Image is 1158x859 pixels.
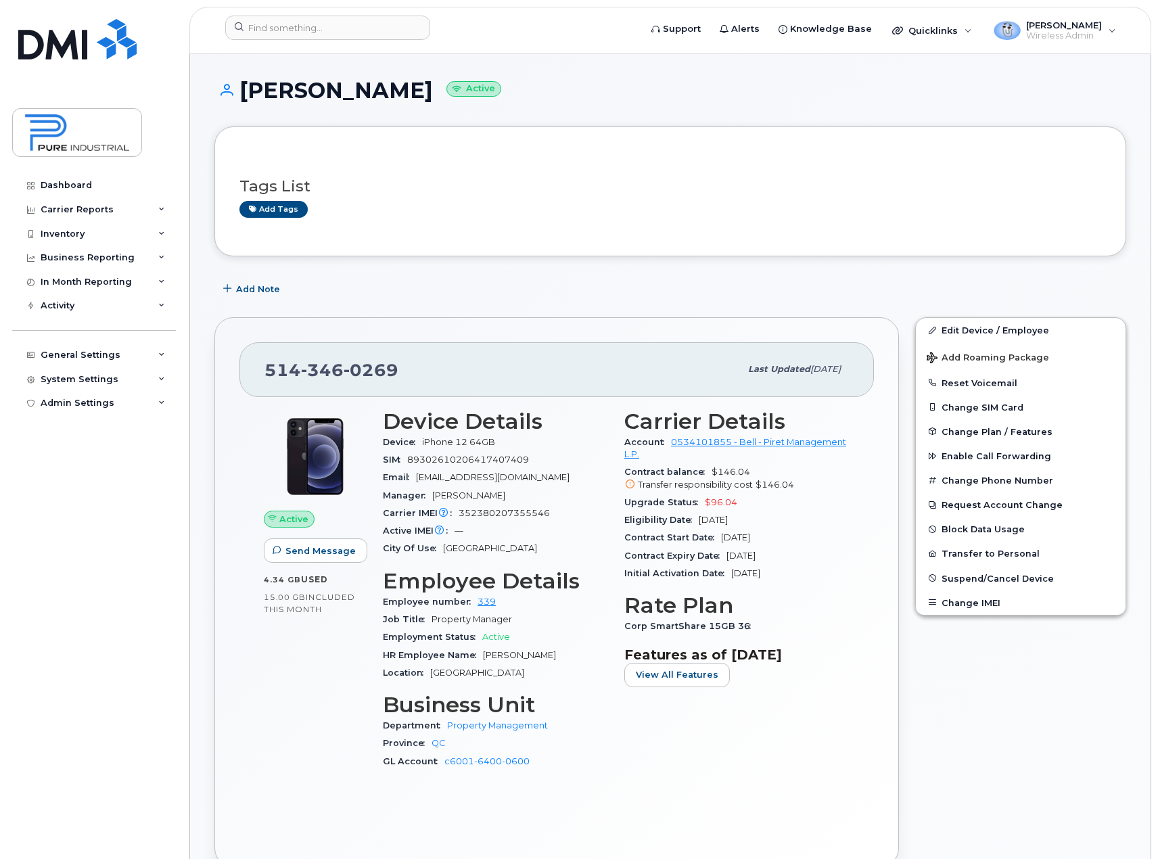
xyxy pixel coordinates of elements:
[432,738,446,748] a: QC
[383,597,478,607] span: Employee number
[699,515,728,525] span: [DATE]
[264,360,398,380] span: 514
[748,364,810,374] span: Last updated
[916,517,1126,541] button: Block Data Usage
[214,277,292,301] button: Add Note
[624,497,705,507] span: Upgrade Status
[638,480,753,490] span: Transfer responsibility cost
[731,568,760,578] span: [DATE]
[275,416,356,497] img: iPhone_12.jpg
[624,515,699,525] span: Eligibility Date
[624,663,730,687] button: View All Features
[383,437,422,447] span: Device
[443,543,537,553] span: [GEOGRAPHIC_DATA]
[624,437,671,447] span: Account
[422,437,495,447] span: iPhone 12 64GB
[916,419,1126,444] button: Change Plan / Features
[432,490,505,501] span: [PERSON_NAME]
[301,360,344,380] span: 346
[383,543,443,553] span: City Of Use
[624,467,850,491] span: $146.04
[383,526,455,536] span: Active IMEI
[916,318,1126,342] a: Edit Device / Employee
[624,593,850,618] h3: Rate Plan
[444,756,530,766] a: c6001-6400-0600
[239,201,308,218] a: Add tags
[459,508,550,518] span: 352380207355546
[383,409,608,434] h3: Device Details
[383,569,608,593] h3: Employee Details
[383,508,459,518] span: Carrier IMEI
[916,590,1126,615] button: Change IMEI
[264,575,301,584] span: 4.34 GB
[383,632,482,642] span: Employment Status
[916,444,1126,468] button: Enable Call Forwarding
[942,426,1052,436] span: Change Plan / Features
[239,178,1101,195] h3: Tags List
[624,647,850,663] h3: Features as of [DATE]
[301,574,328,584] span: used
[383,668,430,678] span: Location
[927,352,1049,365] span: Add Roaming Package
[624,409,850,434] h3: Carrier Details
[624,437,846,459] a: 0534101855 - Bell - Piret Management L.P.
[483,650,556,660] span: [PERSON_NAME]
[383,455,407,465] span: SIM
[455,526,463,536] span: —
[430,668,524,678] span: [GEOGRAPHIC_DATA]
[916,371,1126,395] button: Reset Voicemail
[916,541,1126,565] button: Transfer to Personal
[416,472,570,482] span: [EMAIL_ADDRESS][DOMAIN_NAME]
[383,650,483,660] span: HR Employee Name
[383,693,608,717] h3: Business Unit
[383,490,432,501] span: Manager
[279,513,308,526] span: Active
[432,614,512,624] span: Property Manager
[383,720,447,730] span: Department
[916,566,1126,590] button: Suspend/Cancel Device
[624,532,721,542] span: Contract Start Date
[636,668,718,681] span: View All Features
[916,395,1126,419] button: Change SIM Card
[942,573,1054,583] span: Suspend/Cancel Device
[726,551,756,561] span: [DATE]
[705,497,737,507] span: $96.04
[916,492,1126,517] button: Request Account Change
[264,538,367,563] button: Send Message
[236,283,280,296] span: Add Note
[916,468,1126,492] button: Change Phone Number
[383,472,416,482] span: Email
[264,593,306,602] span: 15.00 GB
[383,614,432,624] span: Job Title
[383,738,432,748] span: Province
[478,597,496,607] a: 339
[482,632,510,642] span: Active
[756,480,794,490] span: $146.04
[916,343,1126,371] button: Add Roaming Package
[446,81,501,97] small: Active
[214,78,1126,102] h1: [PERSON_NAME]
[447,720,548,730] a: Property Management
[624,467,712,477] span: Contract balance
[407,455,529,465] span: 89302610206417407409
[624,551,726,561] span: Contract Expiry Date
[264,592,355,614] span: included this month
[624,621,758,631] span: Corp SmartShare 15GB 36
[285,544,356,557] span: Send Message
[721,532,750,542] span: [DATE]
[624,568,731,578] span: Initial Activation Date
[344,360,398,380] span: 0269
[942,451,1051,461] span: Enable Call Forwarding
[383,756,444,766] span: GL Account
[810,364,841,374] span: [DATE]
